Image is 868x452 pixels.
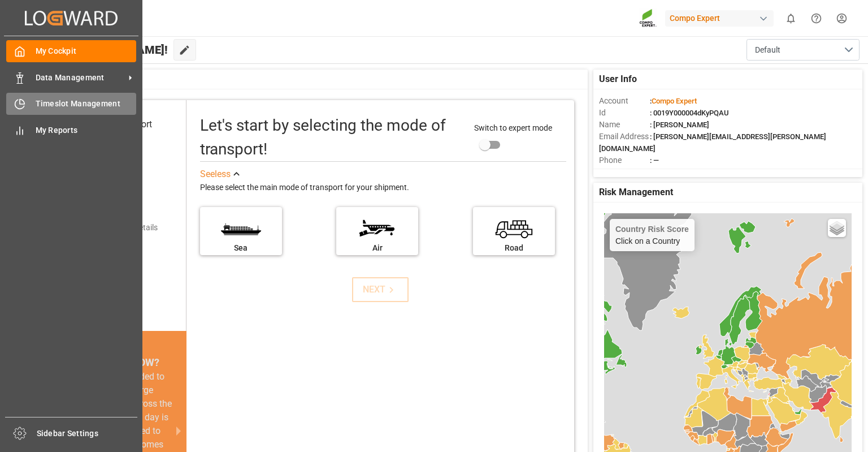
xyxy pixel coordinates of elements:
[87,222,158,234] div: Add shipping details
[200,167,231,181] div: See less
[828,219,846,237] a: Layers
[599,72,637,86] span: User Info
[650,120,709,129] span: : [PERSON_NAME]
[36,45,137,57] span: My Cockpit
[650,156,659,165] span: : —
[46,39,168,61] span: Hello [PERSON_NAME]!
[778,6,804,31] button: show 0 new notifications
[650,109,729,117] span: : 0019Y000004dKyPQAU
[665,7,778,29] button: Compo Expert
[37,428,138,440] span: Sidebar Settings
[599,131,650,143] span: Email Address
[599,166,650,178] span: Account Type
[6,119,136,141] a: My Reports
[665,10,774,27] div: Compo Expert
[747,39,860,61] button: open menu
[615,225,689,234] h4: Country Risk Score
[755,44,780,56] span: Default
[206,242,276,254] div: Sea
[650,97,697,105] span: :
[652,97,697,105] span: Compo Expert
[352,277,409,302] button: NEXT
[479,242,549,254] div: Road
[650,168,678,177] span: : Shipper
[36,98,137,110] span: Timeslot Management
[615,225,689,246] div: Click on a Country
[599,154,650,166] span: Phone
[342,242,413,254] div: Air
[200,114,463,161] div: Let's start by selecting the mode of transport!
[599,95,650,107] span: Account
[804,6,829,31] button: Help Center
[36,72,125,84] span: Data Management
[6,93,136,115] a: Timeslot Management
[599,132,826,153] span: : [PERSON_NAME][EMAIL_ADDRESS][PERSON_NAME][DOMAIN_NAME]
[639,8,657,28] img: Screenshot%202023-09-29%20at%2010.02.21.png_1712312052.png
[363,283,397,296] div: NEXT
[599,119,650,131] span: Name
[6,40,136,62] a: My Cockpit
[474,123,552,132] span: Switch to expert mode
[200,181,566,195] div: Please select the main mode of transport for your shipment.
[599,186,673,199] span: Risk Management
[36,124,137,136] span: My Reports
[599,107,650,119] span: Id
